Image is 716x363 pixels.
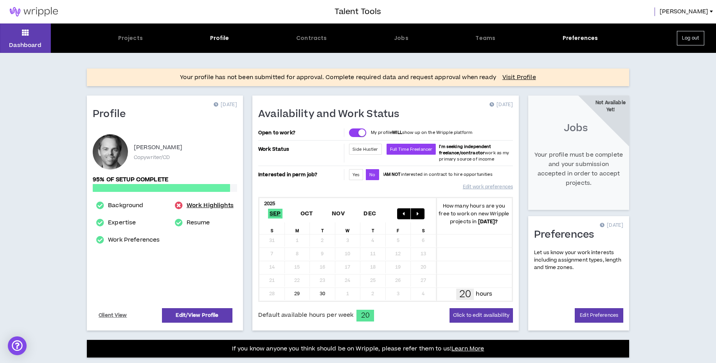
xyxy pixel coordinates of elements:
p: [DATE] [600,222,623,229]
p: If you know anyone you think should be on Wripple, please refer them to us! [232,344,484,354]
p: Your profile has not been submitted for approval. Complete required data and request approval whe... [180,73,496,82]
span: work as my primary source of income [439,144,509,162]
span: Yes [353,172,360,178]
p: I interested in contract to hire opportunities [383,172,493,178]
h1: Availability and Work Status [258,108,405,121]
h1: Profile [93,108,132,121]
p: 95% of setup complete [93,175,237,184]
strong: WILL [392,130,402,135]
p: Let us know your work interests including assignment types, length and time zones. [534,249,623,272]
p: [DATE] [489,101,513,109]
div: Profile [210,34,229,42]
div: Preferences [563,34,598,42]
a: Client View [97,309,128,322]
span: Sep [268,209,282,219]
div: T [360,222,386,234]
div: S [411,222,436,234]
a: Expertise [108,218,136,228]
strong: AM NOT [384,172,401,177]
h3: Talent Tools [335,6,381,18]
span: Default available hours per week [258,311,353,320]
div: Projects [118,34,143,42]
b: 2025 [264,200,275,207]
span: Nov [330,209,346,219]
p: hours [476,290,492,298]
a: Edit work preferences [463,180,513,194]
a: Work Preferences [108,235,160,245]
div: Jobs [394,34,408,42]
a: Learn More [452,345,484,353]
div: Teams [475,34,495,42]
h1: Preferences [534,229,600,241]
b: I'm seeking independent freelance/contractor [439,144,491,156]
span: Side Hustler [353,146,378,152]
div: Open Intercom Messenger [8,336,27,355]
div: John S. [93,134,128,170]
button: Log out [677,31,704,45]
p: Interested in perm job? [258,169,342,180]
span: No [369,172,375,178]
a: Visit Profile [502,74,536,81]
div: W [335,222,361,234]
p: My profile show up on the Wripple platform [371,130,472,136]
span: [PERSON_NAME] [660,7,708,16]
div: M [285,222,310,234]
a: Work Highlights [187,201,234,210]
p: Dashboard [9,41,41,49]
p: [DATE] [214,101,237,109]
div: T [310,222,335,234]
b: [DATE] ? [478,218,498,225]
p: Work Status [258,144,342,155]
a: Background [108,201,143,210]
div: S [259,222,285,234]
a: Resume [187,218,210,228]
div: F [386,222,411,234]
div: Contracts [296,34,327,42]
p: Open to work? [258,130,342,136]
button: Click to edit availability [450,308,513,323]
a: Edit Preferences [575,308,623,323]
a: Edit/View Profile [162,308,232,323]
p: Copywriter/CD [134,154,170,161]
p: How many hours are you free to work on new Wripple projects in [436,202,512,226]
span: Dec [362,209,378,219]
p: [PERSON_NAME] [134,143,182,152]
span: Oct [299,209,315,219]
